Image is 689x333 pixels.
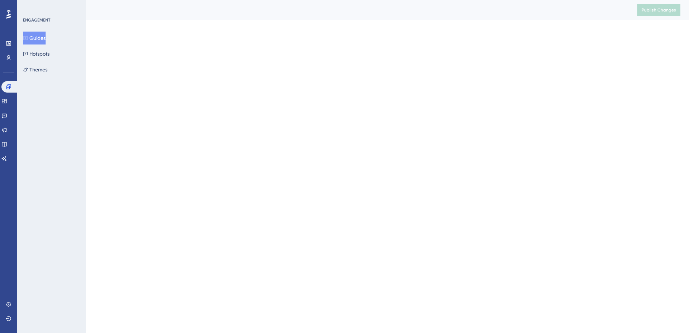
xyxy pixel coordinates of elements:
button: Hotspots [23,47,50,60]
span: Publish Changes [642,7,676,13]
button: Guides [23,32,46,44]
button: Themes [23,63,47,76]
div: ENGAGEMENT [23,17,50,23]
button: Publish Changes [637,4,680,16]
